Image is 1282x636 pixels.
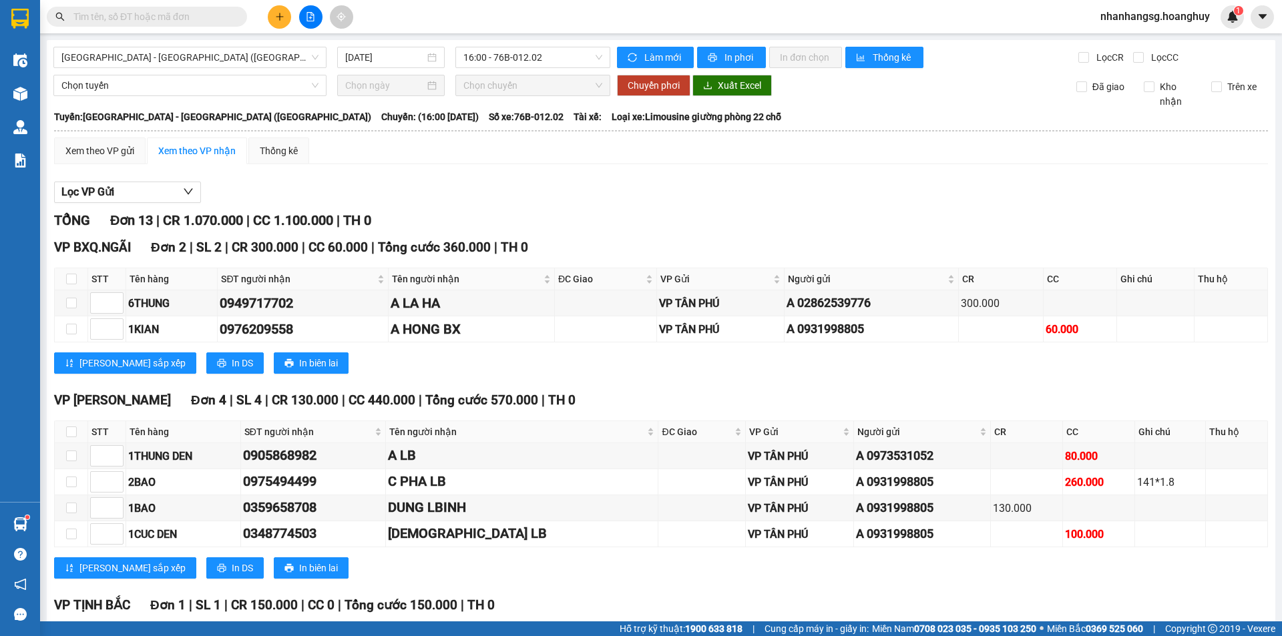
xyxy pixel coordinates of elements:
span: In DS [232,561,253,575]
div: 0905868982 [243,445,383,466]
span: Đã giao [1087,79,1130,94]
span: VP Gửi [749,424,840,439]
strong: 0708 023 035 - 0935 103 250 [914,623,1036,634]
span: SL 1 [196,597,221,613]
span: [PERSON_NAME] sắp xếp [79,356,186,370]
span: printer [217,563,226,574]
span: | [461,597,464,613]
span: | [342,392,345,408]
div: A LA HA [391,293,552,314]
span: Lọc VP Gửi [61,184,114,200]
span: Tổng cước 360.000 [378,240,491,255]
span: CR 150.000 [231,597,298,613]
img: icon-new-feature [1227,11,1239,23]
th: STT [88,268,126,290]
span: Trên xe [1222,79,1262,94]
span: | [1153,621,1155,636]
td: 0975494499 [241,469,386,495]
span: SL 4 [236,392,262,408]
div: 300.000 [961,295,1042,312]
span: VP TỊNH BẮC [54,597,130,613]
div: 80.000 [1065,448,1132,464]
div: 141*1.8 [1137,474,1203,491]
td: A LB [386,443,659,469]
div: A HONG BX [391,319,552,340]
span: 1 [1236,6,1241,15]
span: copyright [1208,624,1217,633]
span: Kho nhận [1154,79,1201,109]
img: warehouse-icon [13,87,27,101]
img: warehouse-icon [13,517,27,531]
div: C PHA LB [388,471,656,492]
span: Loại xe: Limousine giường phòng 22 chỗ [612,109,781,124]
td: VP TÂN PHÚ [746,521,854,547]
span: CR 130.000 [272,392,339,408]
span: printer [217,358,226,369]
th: CC [1044,268,1117,290]
button: printerIn DS [206,352,264,374]
td: 0949717702 [218,290,388,316]
div: A LB [388,445,656,466]
span: Đơn 4 [191,392,226,408]
td: VP TÂN PHÚ [657,316,784,342]
div: A 0931998805 [787,320,956,338]
th: Ghi chú [1135,421,1205,443]
button: printerIn biên lai [274,557,349,579]
div: A 02862539776 [787,294,956,312]
sup: 1 [25,515,29,519]
button: plus [268,5,291,29]
div: A 0931998805 [856,472,988,491]
th: CR [959,268,1044,290]
div: 60.000 [1046,321,1114,338]
span: VP BXQ.NGÃI [54,240,131,255]
span: Tài xế: [574,109,602,124]
span: Lọc CR [1091,50,1126,65]
span: Hỗ trợ kỹ thuật: [620,621,742,636]
button: syncLàm mới [617,47,694,68]
span: caret-down [1257,11,1269,23]
div: 130.000 [993,500,1060,517]
span: Người gửi [788,272,945,286]
td: DIEU LB [386,521,659,547]
button: downloadXuất Excel [692,75,772,96]
td: DUNG LBINH [386,495,659,521]
td: VP TÂN PHÚ [746,469,854,495]
span: Chọn tuyến [61,75,318,95]
span: Thống kê [873,50,913,65]
span: Xuất Excel [718,78,761,93]
span: CR 300.000 [232,240,298,255]
span: search [55,12,65,21]
button: bar-chartThống kê [845,47,923,68]
span: Tên người nhận [392,272,541,286]
button: caret-down [1251,5,1274,29]
span: message [14,608,27,621]
div: 0949717702 [220,293,385,314]
span: TH 0 [501,240,528,255]
div: 2BAO [128,474,238,491]
span: plus [275,12,284,21]
span: Lọc CC [1146,50,1181,65]
span: In phơi [724,50,755,65]
span: In biên lai [299,356,338,370]
span: download [703,81,712,91]
img: warehouse-icon [13,53,27,67]
span: Sài Gòn - Quảng Ngãi (Hàng Hoá) [61,47,318,67]
input: Tìm tên, số ĐT hoặc mã đơn [73,9,231,24]
td: A LA HA [389,290,555,316]
div: Xem theo VP gửi [65,143,134,158]
span: CC 1.100.000 [253,212,333,228]
th: CC [1063,421,1135,443]
span: ĐC Giao [662,424,731,439]
span: sync [628,53,639,63]
span: | [230,392,233,408]
div: VP TÂN PHÚ [748,526,851,543]
span: CC 0 [308,597,335,613]
span: Chuyến: (16:00 [DATE]) [381,109,479,124]
span: | [225,240,228,255]
th: CR [991,421,1063,443]
img: warehouse-icon [13,120,27,134]
td: C PHA LB [386,469,659,495]
span: Làm mới [644,50,683,65]
div: VP TÂN PHÚ [659,321,781,338]
span: | [224,597,228,613]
